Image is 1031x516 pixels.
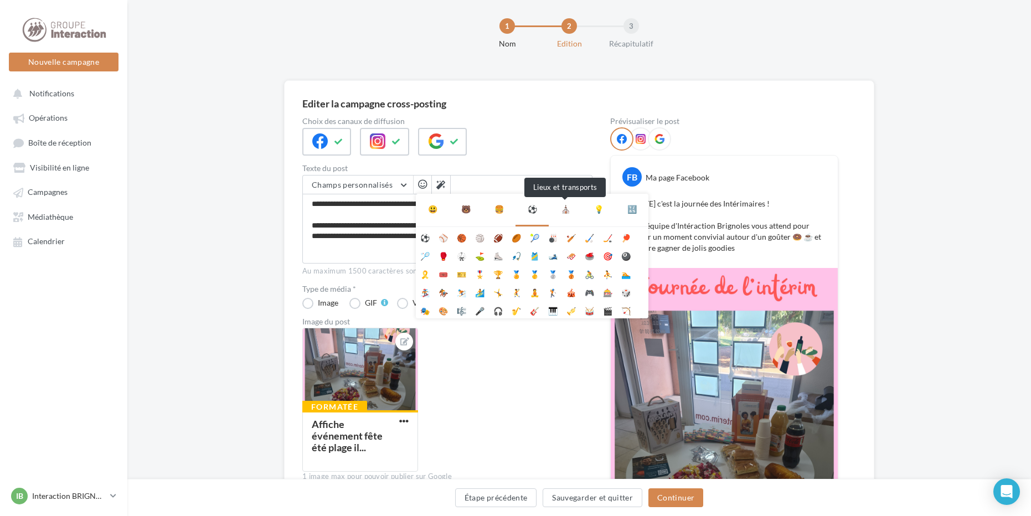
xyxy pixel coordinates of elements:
[610,117,838,125] div: Prévisualiser le post
[524,178,606,197] div: Lieux et transports
[580,227,599,245] li: 🏑
[494,203,504,216] div: 🍔
[623,18,639,34] div: 3
[562,264,580,282] li: 🥉
[525,300,544,318] li: 🎸
[534,38,605,49] div: Edition
[599,264,617,282] li: ⛹️
[599,245,617,264] li: 🎯
[416,264,434,282] li: 🎗️
[599,300,617,318] li: 🎬
[617,282,635,300] li: 🎲
[580,300,599,318] li: 🥁
[416,300,434,318] li: 🎭
[7,157,121,177] a: Visibilité en ligne
[302,401,367,413] div: Formatée
[594,203,604,216] div: 💡
[580,264,599,282] li: 🚴
[7,231,121,251] a: Calendrier
[489,245,507,264] li: ⛸️
[544,300,562,318] li: 🎹
[562,300,580,318] li: 🎺
[544,227,562,245] li: 🎳
[28,188,68,197] span: Campagnes
[525,245,544,264] li: 🎽
[434,300,452,318] li: 🎨
[434,245,452,264] li: 🥊
[544,245,562,264] li: 🎿
[428,203,437,216] div: 😃
[452,264,471,282] li: 🎫
[302,99,446,109] div: Editer la campagne cross-posting
[617,227,635,245] li: 🏓
[580,245,599,264] li: 🥌
[7,132,121,153] a: Boîte de réception
[472,38,543,49] div: Nom
[452,227,471,245] li: 🏀
[303,176,413,194] button: Champs personnalisés
[455,488,537,507] button: Étape précédente
[452,300,471,318] li: 🎼
[525,264,544,282] li: 🥇
[461,203,471,216] div: 🐻
[302,251,592,264] label: 199/1500
[489,282,507,300] li: 🤸
[16,491,23,502] span: IB
[561,203,570,216] div: ⛪
[416,282,434,300] li: 🏂
[648,488,703,507] button: Continuer
[489,227,507,245] li: 🏈
[7,107,121,127] a: Opérations
[471,282,489,300] li: 🏄
[544,264,562,282] li: 🥈
[416,227,434,245] li: ⚽
[561,18,577,34] div: 2
[489,300,507,318] li: 🎧
[312,180,393,189] span: Champs personnalisés
[562,227,580,245] li: 🏏
[9,486,118,507] a: IB Interaction BRIGNOLES
[507,245,525,264] li: 🎣
[507,264,525,282] li: 🏅
[434,227,452,245] li: ⚾
[302,472,592,482] div: 1 image max pour pouvoir publier sur Google
[452,245,471,264] li: 🥋
[302,318,592,326] div: Image du post
[599,282,617,300] li: 🎰
[646,172,709,183] div: Ma page Facebook
[993,478,1020,505] div: Open Intercom Messenger
[7,182,121,202] a: Campagnes
[365,299,377,307] div: GIF
[562,282,580,300] li: 🎪
[9,53,118,71] button: Nouvelle campagne
[28,212,73,221] span: Médiathèque
[302,266,592,276] div: Au maximum 1500 caractères sont permis pour pouvoir publier sur Google
[471,264,489,282] li: 🎖️
[471,245,489,264] li: ⛳
[434,282,452,300] li: 🏇
[543,488,642,507] button: Sauvegarder et quitter
[302,164,592,172] label: Texte du post
[471,227,489,245] li: 🏐
[318,299,338,307] div: Image
[528,203,537,216] div: ⚽
[617,300,635,318] li: 🏹
[627,203,637,216] div: 🔣
[562,245,580,264] li: 🛷
[507,300,525,318] li: 🎷
[7,83,116,103] button: Notifications
[452,282,471,300] li: ⛷️
[471,300,489,318] li: 🎤
[28,237,65,246] span: Calendrier
[507,227,525,245] li: 🏉
[622,198,827,254] p: 🎉[DATE] c'est la journée des Intérimaires ! Toute l'équipe d'Intéraction Brignoles vous attend po...
[7,207,121,226] a: Médiathèque
[499,18,515,34] div: 1
[617,264,635,282] li: 🏊
[489,264,507,282] li: 🏆
[617,245,635,264] li: 🎱
[302,285,592,293] label: Type de média *
[302,117,592,125] label: Choix des canaux de diffusion
[525,227,544,245] li: 🎾
[416,245,434,264] li: 🏸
